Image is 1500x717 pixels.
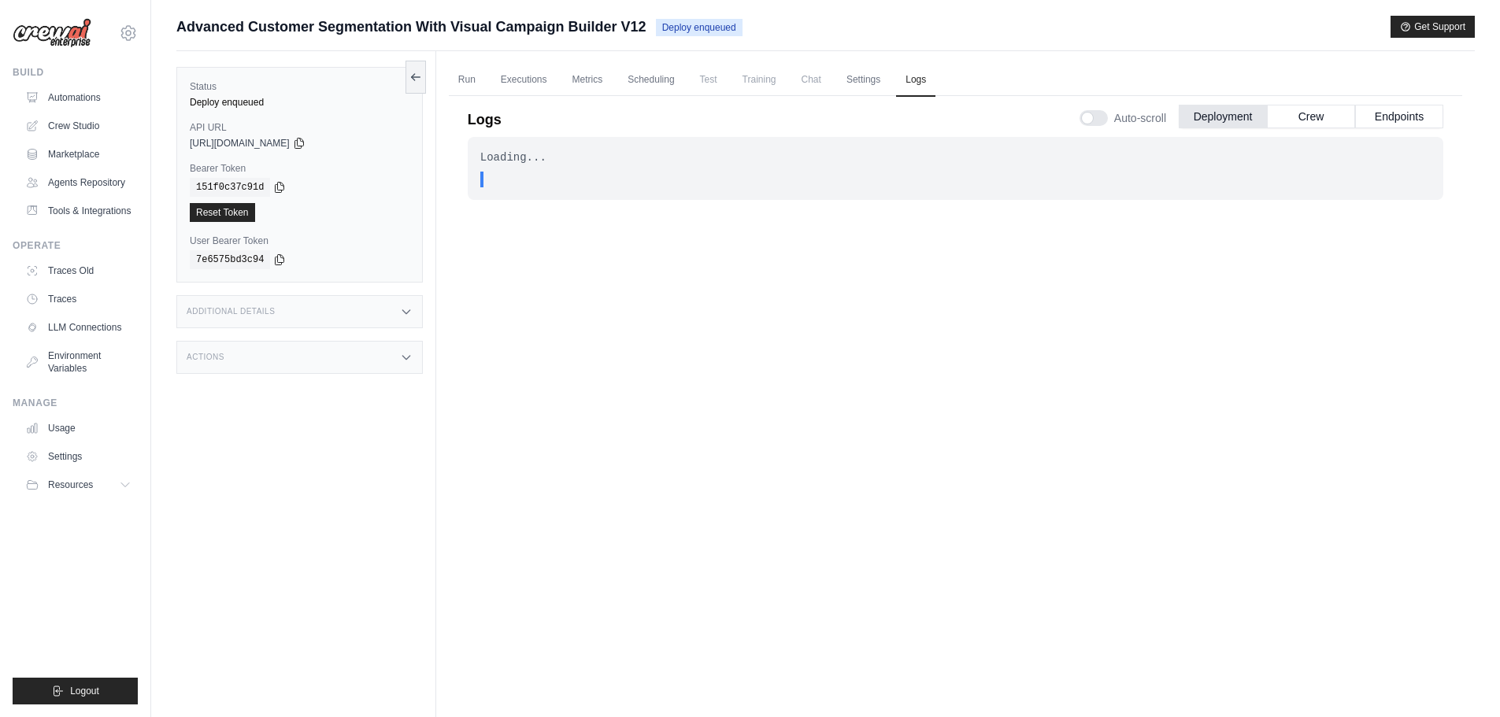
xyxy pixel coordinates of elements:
div: Deploy enqueued [190,96,409,109]
span: Chat is not available until the deployment is complete [792,64,831,95]
button: Get Support [1391,16,1475,38]
a: Traces [19,286,138,312]
label: Status [190,80,409,93]
a: Automations [19,85,138,110]
a: Marketplace [19,142,138,167]
label: User Bearer Token [190,235,409,247]
p: Logs [468,109,502,131]
button: Endpoints [1355,105,1443,128]
a: Crew Studio [19,113,138,139]
div: Build [13,66,138,79]
img: Logo [13,18,91,48]
div: Operate [13,239,138,252]
span: [URL][DOMAIN_NAME] [190,137,290,150]
label: Bearer Token [190,162,409,175]
button: Logout [13,678,138,704]
span: Test [691,64,727,95]
a: Usage [19,416,138,441]
a: Agents Repository [19,170,138,195]
a: Executions [491,64,557,97]
label: API URL [190,121,409,134]
a: Traces Old [19,258,138,283]
a: Tools & Integrations [19,198,138,224]
a: Logs [896,64,935,97]
a: LLM Connections [19,315,138,340]
a: Reset Token [190,203,255,222]
a: Scheduling [618,64,683,97]
code: 151f0c37c91d [190,178,270,197]
a: Metrics [563,64,613,97]
span: Resources [48,479,93,491]
button: Resources [19,472,138,497]
span: Deploy enqueued [656,19,743,36]
a: Run [449,64,485,97]
div: Manage [13,397,138,409]
span: Training is not available until the deployment is complete [733,64,786,95]
h3: Additional Details [187,307,275,316]
button: Crew [1267,105,1355,128]
span: Logout [70,685,99,697]
button: Deployment [1179,105,1267,128]
h3: Actions [187,353,224,362]
div: Loading... [480,150,1431,165]
a: Settings [837,64,890,97]
span: Advanced Customer Segmentation With Visual Campaign Builder V12 [176,16,646,38]
span: Auto-scroll [1114,110,1166,126]
a: Environment Variables [19,343,138,381]
code: 7e6575bd3c94 [190,250,270,269]
a: Settings [19,444,138,469]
